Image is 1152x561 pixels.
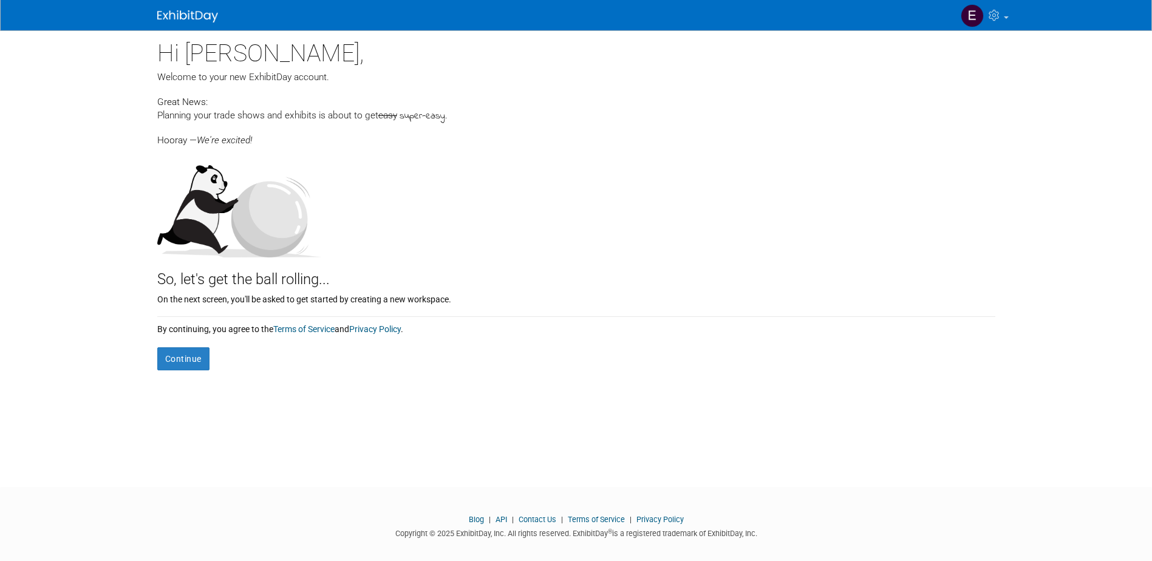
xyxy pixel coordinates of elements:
[157,347,210,370] button: Continue
[486,515,494,524] span: |
[157,95,995,109] div: Great News:
[273,324,335,334] a: Terms of Service
[157,123,995,147] div: Hooray —
[400,109,445,123] span: super-easy
[627,515,635,524] span: |
[157,10,218,22] img: ExhibitDay
[378,110,397,121] span: easy
[496,515,507,524] a: API
[157,30,995,70] div: Hi [PERSON_NAME],
[157,153,321,257] img: Let's get the ball rolling
[636,515,684,524] a: Privacy Policy
[568,515,625,524] a: Terms of Service
[157,290,995,305] div: On the next screen, you'll be asked to get started by creating a new workspace.
[197,135,252,146] span: We're excited!
[509,515,517,524] span: |
[157,70,995,84] div: Welcome to your new ExhibitDay account.
[558,515,566,524] span: |
[961,4,984,27] img: Elissa Burns
[469,515,484,524] a: Blog
[519,515,556,524] a: Contact Us
[349,324,401,334] a: Privacy Policy
[608,528,612,535] sup: ®
[157,109,995,123] div: Planning your trade shows and exhibits is about to get .
[157,317,995,335] div: By continuing, you agree to the and .
[157,257,995,290] div: So, let's get the ball rolling...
